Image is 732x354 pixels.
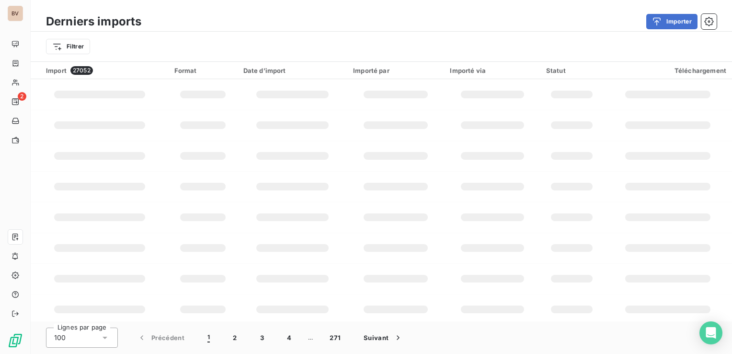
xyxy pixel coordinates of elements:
div: Importé via [450,67,534,74]
button: 1 [196,328,221,348]
img: Logo LeanPay [8,333,23,348]
h3: Derniers imports [46,13,141,30]
span: 100 [54,333,66,342]
span: 2 [18,92,26,101]
div: Open Intercom Messenger [699,321,722,344]
button: 2 [221,328,248,348]
div: Importé par [353,67,438,74]
button: 271 [318,328,352,348]
div: Date d’import [243,67,342,74]
div: Statut [546,67,598,74]
div: Téléchargement [609,67,726,74]
div: BV [8,6,23,21]
button: 3 [249,328,275,348]
button: 4 [275,328,303,348]
div: Format [174,67,232,74]
button: Précédent [126,328,196,348]
span: … [303,330,318,345]
span: 27052 [70,66,93,75]
span: 1 [207,333,210,342]
button: Filtrer [46,39,90,54]
button: Importer [646,14,698,29]
button: Suivant [352,328,414,348]
div: Import [46,66,163,75]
